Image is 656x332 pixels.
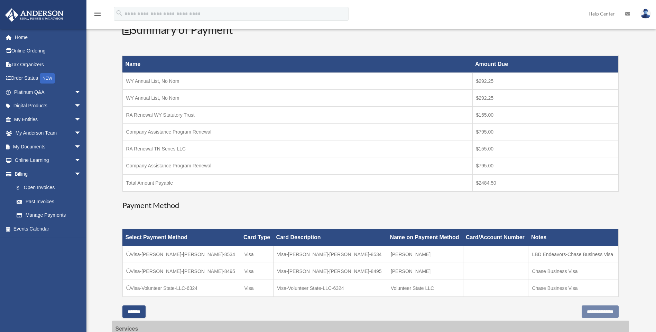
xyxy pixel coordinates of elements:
td: LBD Endeavors-Chase Business Visa [528,246,618,263]
td: $155.00 [472,107,618,124]
th: Select Payment Method [122,229,241,246]
td: Visa [241,246,274,263]
span: arrow_drop_down [74,140,88,154]
span: $ [20,184,24,192]
span: arrow_drop_down [74,85,88,99]
h3: Payment Method [122,200,619,211]
h2: Summary of Payment [122,22,619,38]
a: Tax Organizers [5,58,92,71]
a: Home [5,30,92,44]
td: WY Annual List, No Nom [122,90,472,107]
td: Chase Business Visa [528,263,618,280]
a: $Open Invoices [10,181,85,195]
th: Amount Due [472,56,618,73]
span: arrow_drop_down [74,154,88,168]
td: Volunteer State LLC [387,280,463,297]
a: My Anderson Teamarrow_drop_down [5,126,92,140]
td: Visa-[PERSON_NAME]-[PERSON_NAME]-8495 [274,263,387,280]
td: Visa-[PERSON_NAME]-[PERSON_NAME]-8534 [122,246,241,263]
th: Card Type [241,229,274,246]
a: menu [93,12,102,18]
td: $292.25 [472,90,618,107]
th: Notes [528,229,618,246]
td: $292.25 [472,73,618,90]
a: My Entitiesarrow_drop_down [5,113,92,126]
td: Chase Business Visa [528,280,618,297]
span: arrow_drop_down [74,126,88,140]
th: Card/Account Number [463,229,528,246]
td: Company Assistance Program Renewal [122,157,472,175]
td: Company Assistance Program Renewal [122,124,472,140]
td: Visa-[PERSON_NAME]-[PERSON_NAME]-8534 [274,246,387,263]
img: Anderson Advisors Platinum Portal [3,8,66,22]
img: User Pic [640,9,651,19]
td: $2484.50 [472,174,618,192]
a: Online Learningarrow_drop_down [5,154,92,167]
a: Digital Productsarrow_drop_down [5,99,92,113]
i: search [116,9,123,17]
th: Card Description [274,229,387,246]
a: Manage Payments [10,208,88,222]
td: $155.00 [472,140,618,157]
td: $795.00 [472,157,618,175]
a: My Documentsarrow_drop_down [5,140,92,154]
td: Total Amount Payable [122,174,472,192]
a: Events Calendar [5,222,92,236]
span: arrow_drop_down [74,167,88,181]
a: Order StatusNEW [5,71,92,86]
td: Visa [241,263,274,280]
td: [PERSON_NAME] [387,246,463,263]
span: arrow_drop_down [74,99,88,113]
td: RA Renewal TN Series LLC [122,140,472,157]
span: arrow_drop_down [74,113,88,127]
th: Name [122,56,472,73]
td: Visa-Volunteer State-LLC-6324 [274,280,387,297]
a: Online Ordering [5,44,92,58]
td: [PERSON_NAME] [387,263,463,280]
div: NEW [40,73,55,84]
td: Visa-[PERSON_NAME]-[PERSON_NAME]-8495 [122,263,241,280]
th: Name on Payment Method [387,229,463,246]
td: WY Annual List, No Nom [122,73,472,90]
td: Visa-Volunteer State-LLC-6324 [122,280,241,297]
strong: Services [116,326,138,332]
i: menu [93,10,102,18]
td: RA Renewal WY Statutory Trust [122,107,472,124]
a: Platinum Q&Aarrow_drop_down [5,85,92,99]
td: $795.00 [472,124,618,140]
a: Past Invoices [10,195,88,208]
td: Visa [241,280,274,297]
a: Billingarrow_drop_down [5,167,88,181]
